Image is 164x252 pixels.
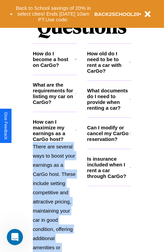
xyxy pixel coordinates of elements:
[3,112,8,140] div: Give Feedback
[94,11,139,17] b: BACK2SCHOOL20
[33,51,74,68] h3: How do I become a host on CarGo?
[87,125,129,142] h3: Can I modify or cancel my CarGo reservation?
[87,156,130,179] h3: Is insurance included when I rent a car through CarGo?
[13,3,94,24] button: Back to School savings of 20% in select cities! Ends [DATE] 10am PT.Use code:
[33,82,75,105] h3: What are the requirements for listing my car on CarGo?
[33,119,75,142] h3: How can I maximize my earnings as a CarGo host?
[7,229,23,245] iframe: Intercom live chat
[87,51,130,74] h3: How old do I need to be to rent a car with CarGo?
[87,88,130,111] h3: What documents do I need to provide when renting a car?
